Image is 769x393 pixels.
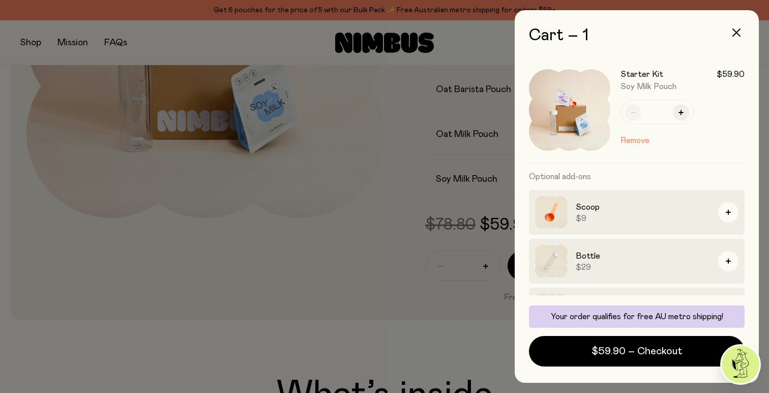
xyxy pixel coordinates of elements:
[722,346,759,383] img: agent
[620,134,649,147] button: Remove
[717,69,745,79] span: $59.90
[576,262,710,272] span: $29
[529,163,745,190] h3: Optional add-ons
[576,201,710,213] h3: Scoop
[529,26,745,45] h2: Cart – 1
[576,250,710,262] h3: Bottle
[535,312,738,322] p: Your order qualifies for free AU metro shipping!
[591,344,682,358] span: $59.90 – Checkout
[620,69,663,79] h3: Starter Kit
[529,336,745,367] button: $59.90 – Checkout
[576,213,710,223] span: $9
[620,82,676,91] span: Soy Milk Pouch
